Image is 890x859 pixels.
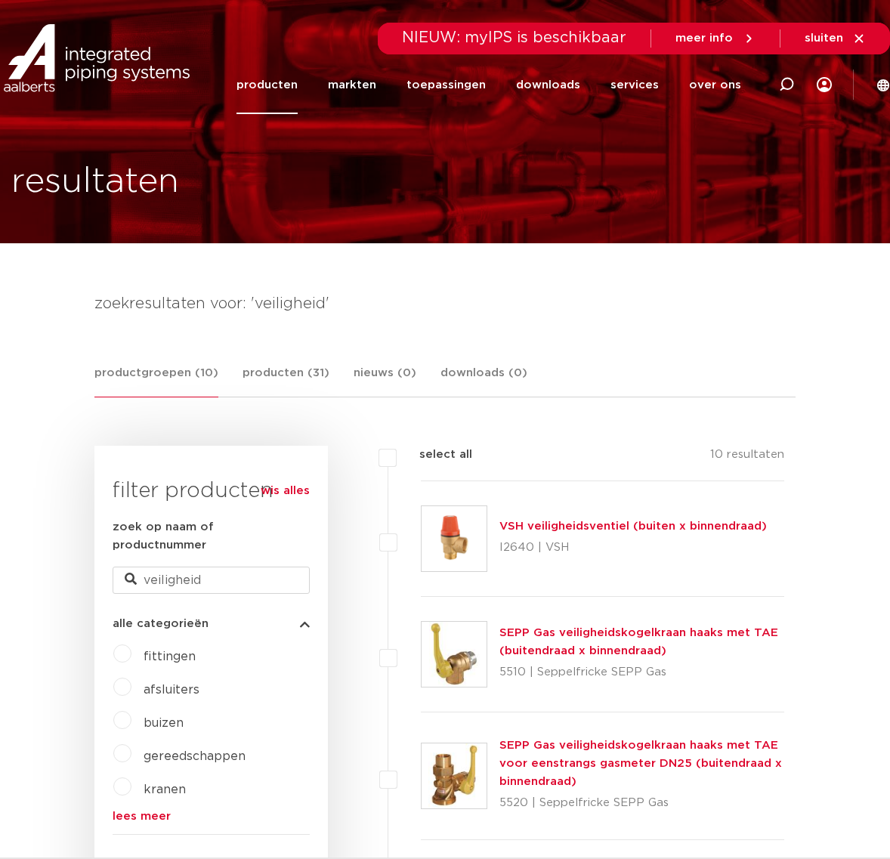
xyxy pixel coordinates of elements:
a: SEPP Gas veiligheidskogelkraan haaks met TAE voor eenstrangs gasmeter DN25 (buitendraad x binnend... [499,740,782,787]
img: Thumbnail for SEPP Gas veiligheidskogelkraan haaks met TAE voor eenstrangs gasmeter DN25 (buitend... [422,743,487,808]
a: meer info [675,32,756,45]
p: 5510 | Seppelfricke SEPP Gas [499,660,784,684]
a: wis alles [261,482,310,500]
a: markten [328,56,376,114]
a: producten (31) [243,364,329,397]
button: alle categorieën [113,618,310,629]
a: downloads (0) [440,364,527,397]
a: VSH veiligheidsventiel (buiten x binnendraad) [499,521,767,532]
p: 10 resultaten [710,446,784,469]
p: I2640 | VSH [499,536,767,560]
a: nieuws (0) [354,364,416,397]
h3: filter producten [113,476,310,506]
span: sluiten [805,32,843,44]
label: select all [397,446,472,464]
nav: Menu [236,56,741,114]
a: afsluiters [144,684,199,696]
label: zoek op naam of productnummer [113,518,310,555]
h1: resultaten [11,158,179,206]
a: services [610,56,659,114]
a: lees meer [113,811,310,822]
a: productgroepen (10) [94,364,218,397]
input: zoeken [113,567,310,594]
p: 5520 | Seppelfricke SEPP Gas [499,791,784,815]
img: Thumbnail for SEPP Gas veiligheidskogelkraan haaks met TAE (buitendraad x binnendraad) [422,622,487,687]
a: toepassingen [406,56,486,114]
img: Thumbnail for VSH veiligheidsventiel (buiten x binnendraad) [422,506,487,571]
span: NIEUW: myIPS is beschikbaar [402,30,626,45]
a: over ons [689,56,741,114]
h4: zoekresultaten voor: 'veiligheid' [94,292,796,316]
a: fittingen [144,650,196,663]
span: meer info [675,32,733,44]
a: buizen [144,717,184,729]
a: kranen [144,783,186,796]
a: SEPP Gas veiligheidskogelkraan haaks met TAE (buitendraad x binnendraad) [499,627,778,657]
a: downloads [516,56,580,114]
span: alle categorieën [113,618,209,629]
a: producten [236,56,298,114]
a: gereedschappen [144,750,246,762]
a: sluiten [805,32,866,45]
